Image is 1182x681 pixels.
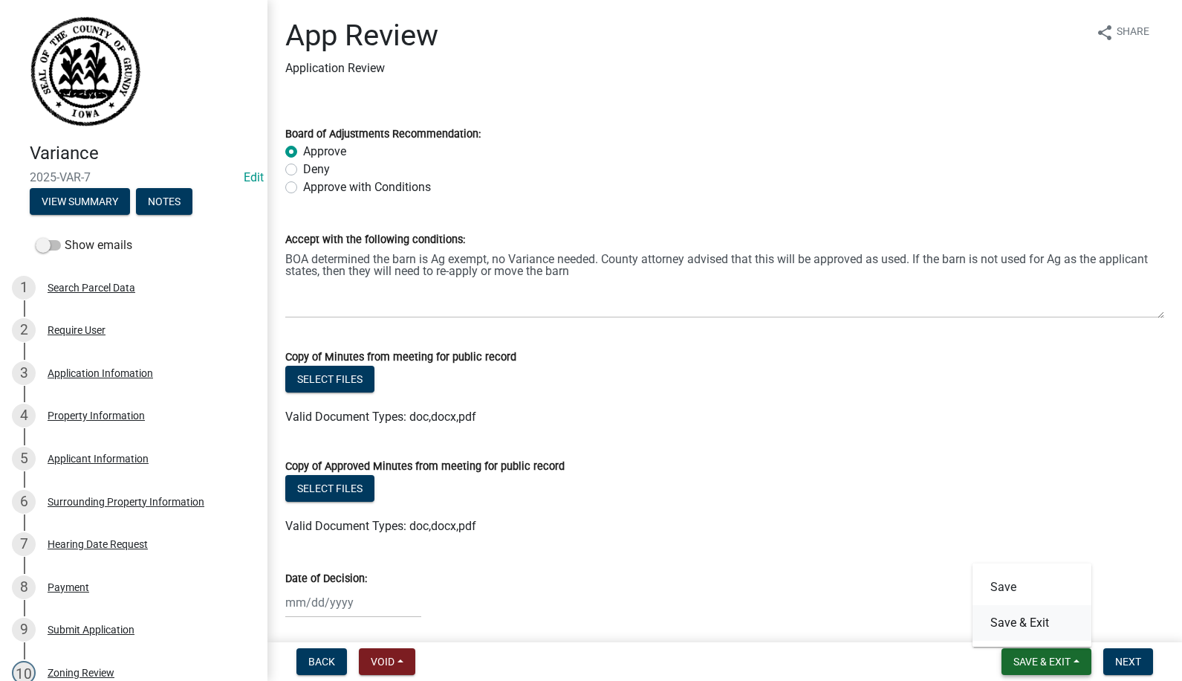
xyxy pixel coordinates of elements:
[285,462,565,472] label: Copy of Approved Minutes from meeting for public record
[1084,18,1161,47] button: shareShare
[136,188,192,215] button: Notes
[285,352,516,363] label: Copy of Minutes from meeting for public record
[285,59,438,77] p: Application Review
[30,196,130,208] wm-modal-confirm: Summary
[244,170,264,184] wm-modal-confirm: Edit Application Number
[12,318,36,342] div: 2
[308,656,335,668] span: Back
[48,283,135,293] div: Search Parcel Data
[1115,656,1141,668] span: Next
[285,129,481,140] label: Board of Adjustments Recommendation:
[285,475,374,502] button: Select files
[48,368,153,378] div: Application Infomation
[303,161,330,178] label: Deny
[12,276,36,300] div: 1
[48,582,89,593] div: Payment
[244,170,264,184] a: Edit
[285,18,438,54] h1: App Review
[285,574,367,584] label: Date of Decision:
[12,532,36,556] div: 7
[36,236,132,254] label: Show emails
[30,188,130,215] button: View Summary
[30,170,238,184] span: 2025-VAR-7
[296,648,347,675] button: Back
[48,668,114,678] div: Zoning Review
[285,410,476,424] span: Valid Document Types: doc,docx,pdf
[12,575,36,599] div: 8
[12,618,36,642] div: 9
[12,404,36,427] div: 4
[1117,24,1149,42] span: Share
[48,624,134,635] div: Submit Application
[12,361,36,385] div: 3
[30,16,141,127] img: Grundy County, Iowa
[12,447,36,471] div: 5
[972,564,1091,647] div: Save & Exit
[48,325,105,335] div: Require User
[285,366,374,393] button: Select files
[30,143,256,164] h4: Variance
[303,143,346,161] label: Approve
[48,497,204,507] div: Surrounding Property Information
[371,656,394,668] span: Void
[136,196,192,208] wm-modal-confirm: Notes
[1103,648,1153,675] button: Next
[1096,24,1114,42] i: share
[1001,648,1091,675] button: Save & Exit
[48,410,145,421] div: Property Information
[972,569,1091,605] button: Save
[48,539,148,549] div: Hearing Date Request
[48,454,149,464] div: Applicant Information
[1013,656,1071,668] span: Save & Exit
[12,490,36,514] div: 6
[972,605,1091,641] button: Save & Exit
[359,648,415,675] button: Void
[285,519,476,533] span: Valid Document Types: doc,docx,pdf
[285,587,421,618] input: mm/dd/yyyy
[303,178,431,196] label: Approve with Conditions
[285,235,465,245] label: Accept with the following conditions:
